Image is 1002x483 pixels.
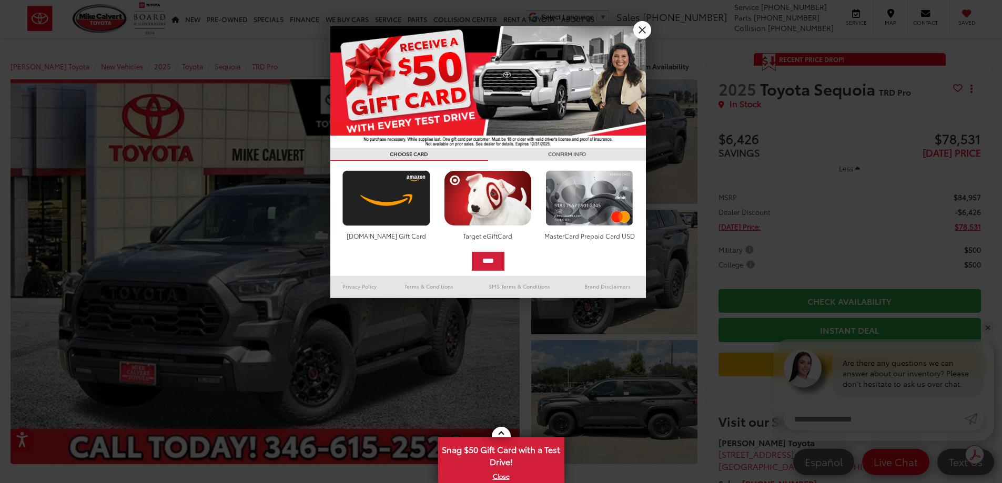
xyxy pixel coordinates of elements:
[330,148,488,161] h3: CHOOSE CARD
[543,170,636,226] img: mastercard.png
[441,170,534,226] img: targetcard.png
[543,231,636,240] div: MasterCard Prepaid Card USD
[330,280,389,293] a: Privacy Policy
[330,26,646,148] img: 55838_top_625864.jpg
[441,231,534,240] div: Target eGiftCard
[439,438,563,470] span: Snag $50 Gift Card with a Test Drive!
[569,280,646,293] a: Brand Disclaimers
[470,280,569,293] a: SMS Terms & Conditions
[488,148,646,161] h3: CONFIRM INFO
[340,231,433,240] div: [DOMAIN_NAME] Gift Card
[389,280,469,293] a: Terms & Conditions
[340,170,433,226] img: amazoncard.png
